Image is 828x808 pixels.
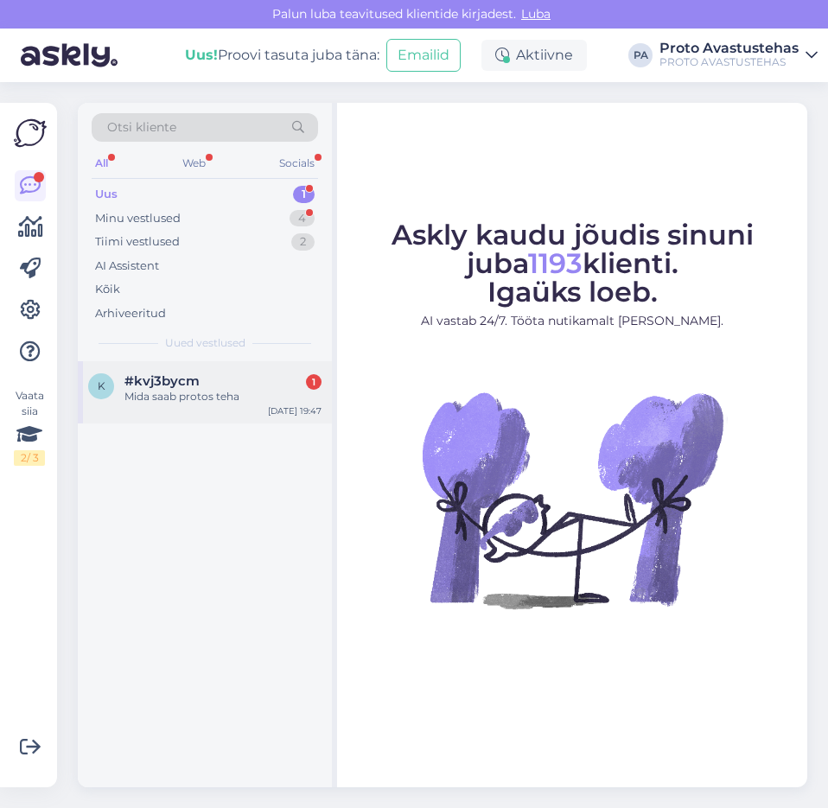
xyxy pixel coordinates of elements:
[268,404,322,417] div: [DATE] 19:47
[14,117,47,150] img: Askly Logo
[95,281,120,298] div: Kõik
[124,373,200,389] span: #kvj3bycm
[293,186,315,203] div: 1
[95,233,180,251] div: Tiimi vestlused
[95,258,159,275] div: AI Assistent
[628,43,653,67] div: PA
[290,210,315,227] div: 4
[659,41,799,55] div: Proto Avastustehas
[392,218,754,309] span: Askly kaudu jõudis sinuni juba klienti. Igaüks loeb.
[659,55,799,69] div: PROTO AVASTUSTEHAS
[124,389,322,404] div: Mida saab protos teha
[95,305,166,322] div: Arhiveeritud
[516,6,556,22] span: Luba
[14,388,45,466] div: Vaata siia
[306,374,322,390] div: 1
[95,210,181,227] div: Minu vestlused
[291,233,315,251] div: 2
[92,152,111,175] div: All
[165,335,245,351] span: Uued vestlused
[95,186,118,203] div: Uus
[14,450,45,466] div: 2 / 3
[417,344,728,655] img: No Chat active
[107,118,176,137] span: Otsi kliente
[185,47,218,63] b: Uus!
[179,152,209,175] div: Web
[481,40,587,71] div: Aktiivne
[185,45,379,66] div: Proovi tasuta juba täna:
[353,312,792,330] p: AI vastab 24/7. Tööta nutikamalt [PERSON_NAME].
[98,379,105,392] span: k
[659,41,818,69] a: Proto AvastustehasPROTO AVASTUSTEHAS
[276,152,318,175] div: Socials
[386,39,461,72] button: Emailid
[528,246,583,280] span: 1193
